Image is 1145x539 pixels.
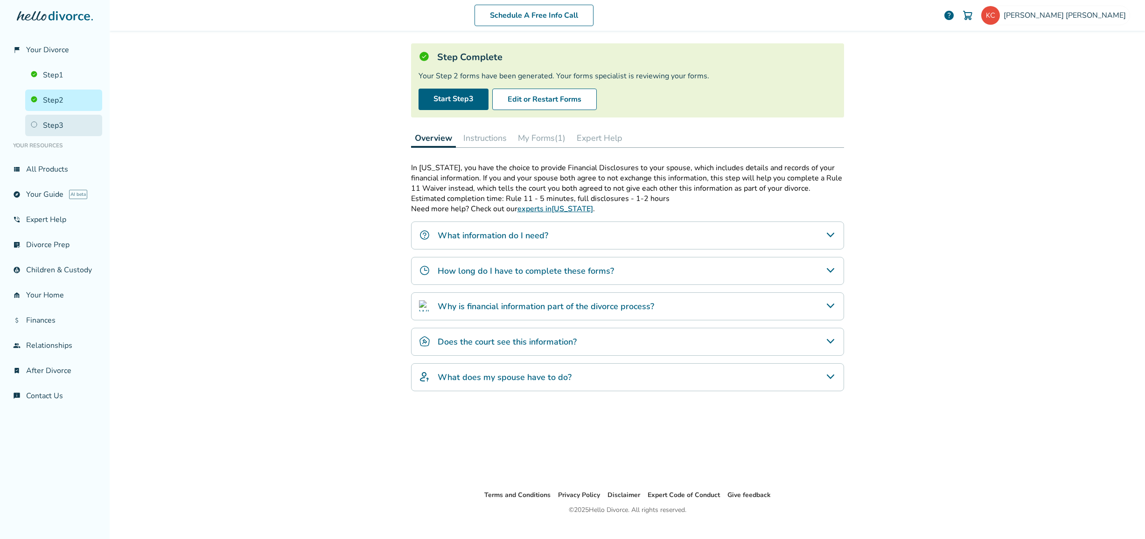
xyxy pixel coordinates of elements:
[13,317,21,324] span: attach_money
[727,490,771,501] li: Give feedback
[411,292,844,320] div: Why is financial information part of the divorce process?
[25,90,102,111] a: Step2
[437,51,503,63] h5: Step Complete
[962,10,973,21] img: Cart
[517,204,593,214] a: experts in[US_STATE]
[7,385,102,407] a: chat_infoContact Us
[419,89,489,110] a: Start Step3
[438,300,654,312] h4: Why is financial information part of the divorce process?
[69,190,87,199] span: AI beta
[411,204,844,214] p: Need more help? Check out our .
[558,491,600,499] a: Privacy Policy
[419,371,430,382] img: What does my spouse have to do?
[25,64,102,86] a: Step1
[1004,10,1130,21] span: [PERSON_NAME] [PERSON_NAME]
[7,259,102,281] a: account_childChildren & Custody
[419,71,837,81] div: Your Step 2 forms have been generated. Your forms specialist is reviewing your forms.
[475,5,593,26] a: Schedule A Free Info Call
[13,166,21,173] span: view_list
[411,163,844,193] p: In [US_STATE], you have the choice to provide Financial Disclosures to your spouse, which include...
[7,284,102,306] a: garage_homeYour Home
[419,229,430,241] img: What information do I need?
[438,336,577,348] h4: Does the court see this information?
[13,241,21,249] span: list_alt_check
[411,221,844,249] div: What information do I need?
[460,129,510,147] button: Instructions
[438,265,614,277] h4: How long do I have to complete these forms?
[7,360,102,381] a: bookmark_checkAfter Divorce
[26,45,69,55] span: Your Divorce
[13,367,21,374] span: bookmark_check
[13,392,21,400] span: chat_info
[7,310,102,331] a: attach_moneyFinances
[411,257,844,285] div: How long do I have to complete these forms?
[492,89,597,110] button: Edit or Restart Forms
[411,129,456,148] button: Overview
[13,342,21,349] span: group
[7,136,102,155] li: Your Resources
[607,490,640,501] li: Disclaimer
[13,46,21,54] span: flag_2
[648,491,720,499] a: Expert Code of Conduct
[25,115,102,136] a: Step3
[13,266,21,274] span: account_child
[7,159,102,180] a: view_listAll Products
[438,229,548,242] h4: What information do I need?
[573,129,626,147] button: Expert Help
[411,363,844,391] div: What does my spouse have to do?
[419,265,430,276] img: How long do I have to complete these forms?
[438,371,572,383] h4: What does my spouse have to do?
[569,504,686,516] div: © 2025 Hello Divorce. All rights reserved.
[7,209,102,230] a: phone_in_talkExpert Help
[514,129,569,147] button: My Forms(1)
[13,191,21,198] span: explore
[484,491,551,499] a: Terms and Conditions
[7,234,102,256] a: list_alt_checkDivorce Prep
[943,10,955,21] a: help
[1098,494,1145,539] iframe: Chat Widget
[7,39,102,61] a: flag_2Your Divorce
[7,335,102,356] a: groupRelationships
[411,328,844,356] div: Does the court see this information?
[419,300,430,311] img: Why is financial information part of the divorce process?
[7,184,102,205] a: exploreYour GuideAI beta
[419,336,430,347] img: Does the court see this information?
[13,291,21,299] span: garage_home
[13,216,21,223] span: phone_in_talk
[981,6,1000,25] img: keith.crowder@gmail.com
[411,193,844,204] p: Estimated completion time: Rule 11 - 5 minutes, full disclosures - 1-2 hours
